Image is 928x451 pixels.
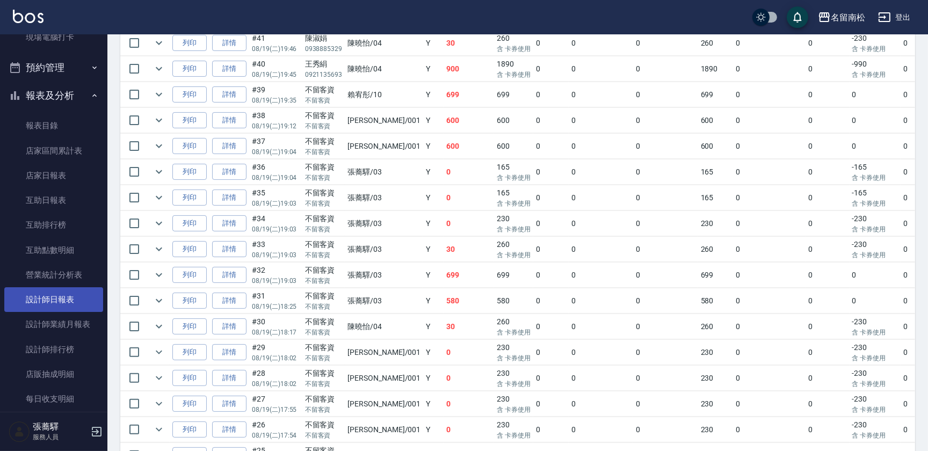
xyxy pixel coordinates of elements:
td: 0 [569,263,634,288]
button: expand row [151,267,167,283]
p: 不留客資 [305,328,343,337]
td: Y [423,263,444,288]
td: Y [423,237,444,262]
a: 店家區間累計表 [4,139,103,163]
td: 165 [698,159,734,185]
button: expand row [151,421,167,438]
a: 店家日報表 [4,163,103,188]
td: 230 [698,211,734,236]
td: [PERSON_NAME] /001 [345,340,423,365]
td: 580 [494,288,533,314]
td: -165 [850,159,901,185]
td: 0 [633,263,698,288]
td: #31 [249,288,302,314]
td: 600 [698,134,734,159]
td: 0 [569,211,634,236]
p: 含 卡券使用 [497,173,531,183]
td: 230 [494,340,533,365]
td: 699 [494,263,533,288]
button: 列印 [172,215,207,232]
a: 詳情 [212,318,247,335]
td: 0 [533,82,569,107]
td: 陳曉怡 /04 [345,314,423,339]
td: 165 [494,159,533,185]
td: -230 [850,31,901,56]
td: 230 [698,366,734,391]
td: 260 [698,237,734,262]
td: 0 [533,31,569,56]
td: -990 [850,56,901,82]
td: 30 [444,314,494,339]
p: 08/19 (二) 18:25 [252,302,300,311]
td: 230 [494,211,533,236]
p: 不留客資 [305,224,343,234]
button: expand row [151,86,167,103]
div: 不留客資 [305,316,343,328]
button: expand row [151,190,167,206]
td: Y [423,31,444,56]
p: 含 卡券使用 [852,250,898,260]
p: 08/19 (二) 19:12 [252,121,300,131]
td: #40 [249,56,302,82]
td: -230 [850,314,901,339]
td: 0 [569,159,634,185]
td: 699 [494,82,533,107]
button: expand row [151,138,167,154]
a: 詳情 [212,215,247,232]
td: [PERSON_NAME] /001 [345,366,423,391]
td: #29 [249,340,302,365]
td: Y [423,56,444,82]
a: 報表目錄 [4,113,103,138]
p: 含 卡券使用 [852,379,898,389]
td: 230 [698,340,734,365]
td: Y [423,185,444,210]
p: 08/19 (二) 19:04 [252,173,300,183]
a: 詳情 [212,86,247,103]
p: 含 卡券使用 [497,44,531,54]
p: 0938885329 [305,44,343,54]
p: 含 卡券使用 [852,353,898,363]
button: 名留南松 [814,6,869,28]
a: 詳情 [212,344,247,361]
td: -165 [850,185,901,210]
td: 0 [733,185,805,210]
td: 0 [733,134,805,159]
td: 0 [569,56,634,82]
td: 0 [533,263,569,288]
p: 不留客資 [305,173,343,183]
a: 詳情 [212,370,247,387]
td: 0 [733,288,805,314]
p: 08/19 (二) 18:02 [252,379,300,389]
td: 165 [698,185,734,210]
td: 0 [533,185,569,210]
td: 260 [494,237,533,262]
td: 0 [533,56,569,82]
td: 0 [533,237,569,262]
td: #34 [249,211,302,236]
td: 0 [569,237,634,262]
td: 0 [806,237,850,262]
button: expand row [151,344,167,360]
div: 陳淑娟 [305,33,343,44]
td: 600 [698,108,734,133]
td: 0 [850,108,901,133]
td: 230 [494,366,533,391]
button: save [787,6,808,28]
p: 08/19 (二) 18:02 [252,353,300,363]
td: 0 [806,159,850,185]
td: 0 [533,134,569,159]
td: 0 [806,82,850,107]
a: 詳情 [212,190,247,206]
p: 含 卡券使用 [852,328,898,337]
div: 不留客資 [305,162,343,173]
td: 0 [850,263,901,288]
td: 30 [444,31,494,56]
button: 預約管理 [4,54,103,82]
a: 每日收支明細 [4,387,103,411]
a: 設計師業績月報表 [4,312,103,337]
div: 不留客資 [305,342,343,353]
td: -230 [850,237,901,262]
td: 0 [533,211,569,236]
td: 699 [444,82,494,107]
td: 0 [733,314,805,339]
